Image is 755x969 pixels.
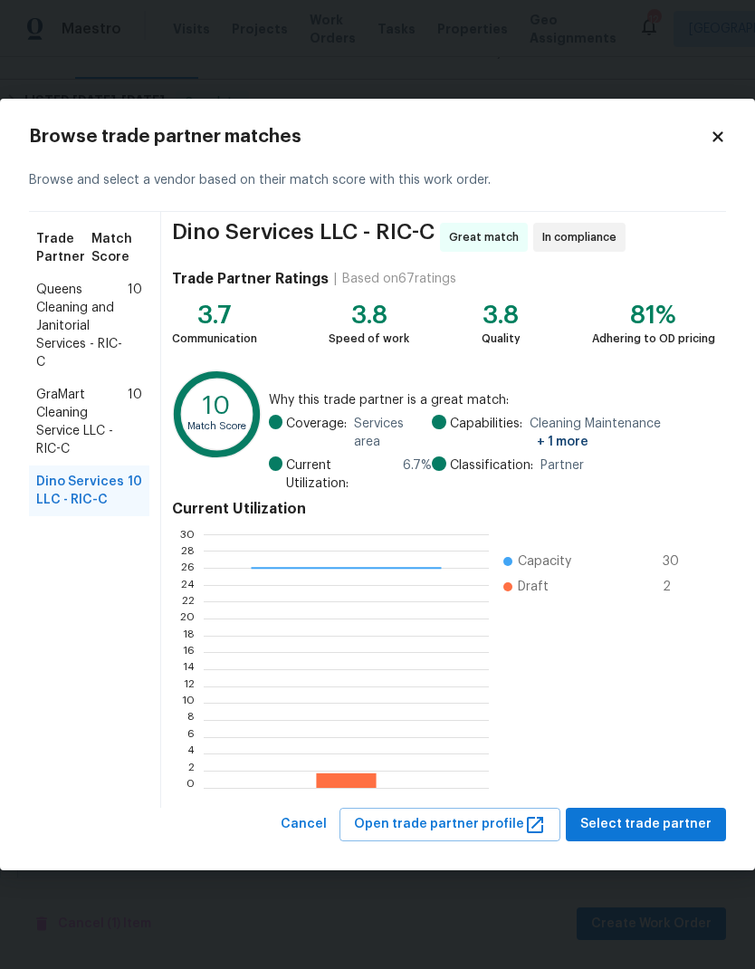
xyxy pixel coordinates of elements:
[482,306,521,324] div: 3.8
[183,664,195,675] text: 14
[580,813,712,836] span: Select trade partner
[482,330,521,348] div: Quality
[354,415,432,451] span: Services area
[273,808,334,841] button: Cancel
[187,715,195,725] text: 8
[180,613,195,624] text: 20
[329,270,342,288] div: |
[403,456,432,493] span: 6.7 %
[181,546,195,557] text: 28
[530,415,715,451] span: Cleaning Maintenance
[188,765,195,776] text: 2
[128,386,142,458] span: 10
[286,415,347,451] span: Coverage:
[183,648,195,658] text: 16
[36,473,128,509] span: Dino Services LLC - RIC-C
[181,580,195,590] text: 24
[329,330,409,348] div: Speed of work
[128,473,142,509] span: 10
[29,149,726,212] div: Browse and select a vendor based on their match score with this work order.
[540,456,584,475] span: Partner
[450,415,522,451] span: Capabilities:
[172,330,257,348] div: Communication
[281,813,327,836] span: Cancel
[203,395,230,419] text: 10
[542,228,624,246] span: In compliance
[342,270,456,288] div: Based on 67 ratings
[186,782,195,793] text: 0
[36,386,128,458] span: GraMart Cleaning Service LLC - RIC-C
[187,732,195,743] text: 6
[36,230,91,266] span: Trade Partner
[450,456,533,475] span: Classification:
[91,230,142,266] span: Match Score
[339,808,560,841] button: Open trade partner profile
[663,578,692,596] span: 2
[182,597,195,608] text: 22
[29,128,710,146] h2: Browse trade partner matches
[187,749,195,760] text: 4
[537,436,588,448] span: + 1 more
[449,228,526,246] span: Great match
[329,306,409,324] div: 3.8
[184,681,195,692] text: 12
[182,698,195,709] text: 10
[172,270,329,288] h4: Trade Partner Ratings
[187,421,246,431] text: Match Score
[663,552,692,571] span: 30
[286,456,396,493] span: Current Utilization:
[566,808,726,841] button: Select trade partner
[518,552,571,571] span: Capacity
[354,813,546,836] span: Open trade partner profile
[183,630,195,641] text: 18
[172,500,715,518] h4: Current Utilization
[181,562,195,573] text: 26
[180,529,195,540] text: 30
[592,330,715,348] div: Adhering to OD pricing
[172,223,435,252] span: Dino Services LLC - RIC-C
[172,306,257,324] div: 3.7
[128,281,142,371] span: 10
[518,578,549,596] span: Draft
[36,281,128,371] span: Queens Cleaning and Janitorial Services - RIC-C
[269,391,715,409] span: Why this trade partner is a great match:
[592,306,715,324] div: 81%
